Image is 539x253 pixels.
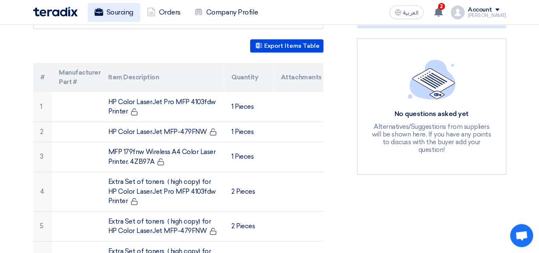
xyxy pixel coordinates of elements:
td: 2 [33,122,52,142]
td: HP Color LaserJet MFP-479FNW [101,122,225,142]
td: 1 Pieces [225,122,274,142]
img: Teradix logo [33,7,78,17]
td: Extra Set of toners ( high copy) for HP Color LaserJet MFP-479FNW [101,211,225,241]
td: 2 Pieces [225,172,274,212]
img: profile_test.png [451,6,464,19]
div: Account [468,6,492,14]
td: 5 [33,211,52,241]
img: empty_state_list.svg [408,59,455,99]
button: Export Items Table [250,39,323,52]
th: Attachments [274,63,323,92]
a: Orders [140,3,187,22]
div: [PERSON_NAME] [468,13,506,18]
th: # [33,63,52,92]
th: Quantity [225,63,274,92]
td: 1 Pieces [225,142,274,172]
td: Extra Set of toners ( high copy) for HP Color LaserJet Pro MFP 4103fdw Printer [101,172,225,212]
td: 2 Pieces [225,211,274,241]
td: 4 [33,172,52,212]
div: Alternatives/Suggestions from suppliers will be shown here, If you have any points to discuss wit... [369,123,494,154]
td: MFP 179fnw Wireless A4 Color Laser Printer, 4ZB97A [101,142,225,172]
button: العربية [389,6,424,19]
td: 3 [33,142,52,172]
td: 1 Pieces [225,92,274,122]
div: No questions asked yet [369,110,494,119]
td: HP Color LaserJet Pro MFP 4103fdw Printer [101,92,225,122]
div: Open chat [510,224,533,247]
th: Item Description [101,63,225,92]
th: Manufacturer Part # [52,63,101,92]
td: 1 [33,92,52,122]
a: Company Profile [187,3,265,22]
span: 2 [438,3,445,10]
a: Sourcing [88,3,140,22]
span: العربية [403,10,418,16]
